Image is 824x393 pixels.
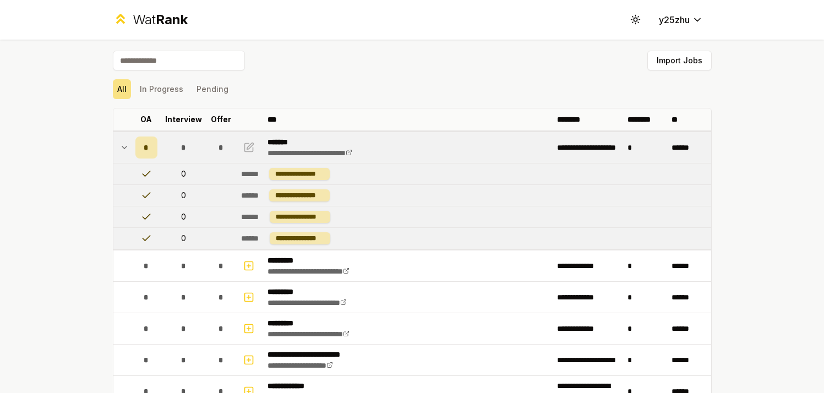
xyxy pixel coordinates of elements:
[135,79,188,99] button: In Progress
[647,51,712,70] button: Import Jobs
[192,79,233,99] button: Pending
[113,79,131,99] button: All
[650,10,712,30] button: y25zhu
[156,12,188,28] span: Rank
[162,185,206,206] td: 0
[162,206,206,227] td: 0
[211,114,231,125] p: Offer
[162,163,206,184] td: 0
[113,11,188,29] a: WatRank
[140,114,152,125] p: OA
[659,13,690,26] span: y25zhu
[162,228,206,249] td: 0
[165,114,202,125] p: Interview
[133,11,188,29] div: Wat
